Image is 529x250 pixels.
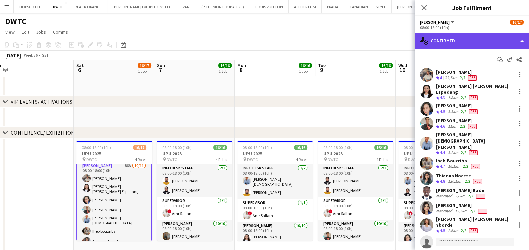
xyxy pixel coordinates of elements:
[436,202,488,208] div: [PERSON_NAME]
[216,157,227,162] span: 4 Roles
[469,228,478,233] span: Fee
[467,75,478,81] div: Crew has different fees then in role
[436,208,454,214] div: Not rated
[318,141,393,241] app-job-card: 08:00-18:00 (10h)16/16UPU 2025 DWTC4 RolesInfo desk staff2/208:00-18:00 (10h)[PERSON_NAME][PERSON...
[398,141,474,241] app-job-card: 08:00-18:00 (10h)16/16UPU 2025 DWTC4 RolesInfo desk staff2/208:00-18:00 (10h)[PERSON_NAME][DEMOGR...
[248,211,252,215] span: !
[86,157,97,162] span: DWTC
[167,209,171,213] span: !
[440,75,442,80] span: 4
[398,199,474,222] app-card-role: Supervisor1/108:00-18:00 (10h)!Amr Sallam
[436,158,481,164] div: Iheb Bouzriba
[398,164,474,199] app-card-role: Info desk staff2/208:00-18:00 (10h)[PERSON_NAME][DEMOGRAPHIC_DATA] [PERSON_NAME][PERSON_NAME]
[219,69,231,74] div: 1 Job
[237,199,313,222] app-card-role: Supervisor1/108:00-18:00 (10h)!Amr Sallam
[460,75,465,80] app-skills-label: 2/2
[42,53,49,58] div: GST
[157,62,165,68] span: Sun
[440,228,445,233] span: 4.5
[11,98,72,105] div: VIP EVENTS/ ACTIVATIONS
[398,151,474,157] h3: UPU 2025
[237,164,313,199] app-card-role: Info desk staff2/208:00-18:00 (10h)[PERSON_NAME][DEMOGRAPHIC_DATA] [PERSON_NAME][PERSON_NAME]
[76,62,84,68] span: Sat
[478,209,487,214] span: Fee
[53,29,68,35] span: Comms
[243,145,272,150] span: 08:00-18:00 (10h)
[135,157,146,162] span: 4 Roles
[328,209,332,213] span: !
[420,25,524,30] div: 08:00-18:00 (10h)
[415,33,529,49] div: Confirmed
[461,150,466,155] app-skills-label: 2/2
[397,66,407,74] span: 10
[473,179,482,184] span: Fee
[318,62,326,68] span: Tue
[472,179,483,184] div: Crew has different fees then in role
[436,216,513,228] div: [PERSON_NAME] [PERSON_NAME] Yborde
[440,109,445,114] span: 4.5
[299,63,312,68] span: 16/16
[138,63,151,68] span: 16/17
[318,197,393,220] app-card-role: Supervisor1/108:00-18:00 (10h)!Amr Sallam
[296,157,307,162] span: 4 Roles
[22,53,39,58] span: Week 36
[344,0,392,13] button: CANADIAN LIFESTYLE
[392,0,431,13] button: [PERSON_NAME]
[374,145,388,150] span: 16/16
[436,69,478,75] div: [PERSON_NAME]
[69,0,107,13] button: BLACK ORANGE
[436,103,479,109] div: [PERSON_NAME]
[420,20,455,25] button: [PERSON_NAME]
[463,164,468,169] app-skills-label: 2/2
[470,208,475,213] app-skills-label: 2/2
[510,20,524,25] span: 16/17
[162,145,192,150] span: 08:00-18:00 (10h)
[436,83,513,95] div: [PERSON_NAME] [PERSON_NAME] Espedang
[36,29,46,35] span: Jobs
[379,63,393,68] span: 16/16
[436,193,454,199] div: Not rated
[133,145,146,150] span: 16/17
[318,164,393,197] app-card-role: Info desk staff2/208:00-18:00 (10h)[PERSON_NAME][PERSON_NAME]
[436,187,486,193] div: [PERSON_NAME] Badu
[317,66,326,74] span: 9
[75,66,84,74] span: 6
[3,28,18,36] a: View
[468,109,479,115] div: Crew has different fees then in role
[471,164,480,169] span: Fee
[14,0,47,13] button: HOPSCOTCH
[461,95,466,100] app-skills-label: 2/2
[157,141,232,241] div: 08:00-18:00 (10h)16/16UPU 2025 DWTC4 RolesInfo desk staff2/208:00-18:00 (10h)[PERSON_NAME][PERSON...
[468,150,479,156] div: Crew has different fees then in role
[468,95,479,101] div: Crew has different fees then in role
[409,211,413,215] span: !
[468,124,477,129] span: Fee
[299,69,312,74] div: 1 Job
[404,145,433,150] span: 08:00-18:00 (10h)
[447,179,464,184] div: 120.1km
[157,197,232,220] app-card-role: Supervisor1/108:00-18:00 (10h)!Amr Sallam
[328,157,338,162] span: DWTC
[436,132,513,150] div: [PERSON_NAME][DEMOGRAPHIC_DATA] [PERSON_NAME]
[138,69,151,74] div: 1 Job
[469,109,478,114] span: Fee
[237,151,313,157] h3: UPU 2025
[436,173,483,179] div: Thianna Nocete
[468,75,477,81] span: Fee
[440,124,445,129] span: 4.6
[468,228,479,234] div: Crew has different fees then in role
[294,145,307,150] span: 16/16
[461,228,466,233] app-skills-label: 2/2
[447,95,460,101] div: 1.8km
[465,179,470,184] app-skills-label: 2/2
[157,151,232,157] h3: UPU 2025
[19,28,32,36] a: Edit
[376,157,388,162] span: 4 Roles
[5,16,26,26] h1: DWTC
[156,66,165,74] span: 7
[22,29,29,35] span: Edit
[436,118,478,124] div: [PERSON_NAME]
[250,0,289,13] button: LOUIS VUITTON
[5,29,15,35] span: View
